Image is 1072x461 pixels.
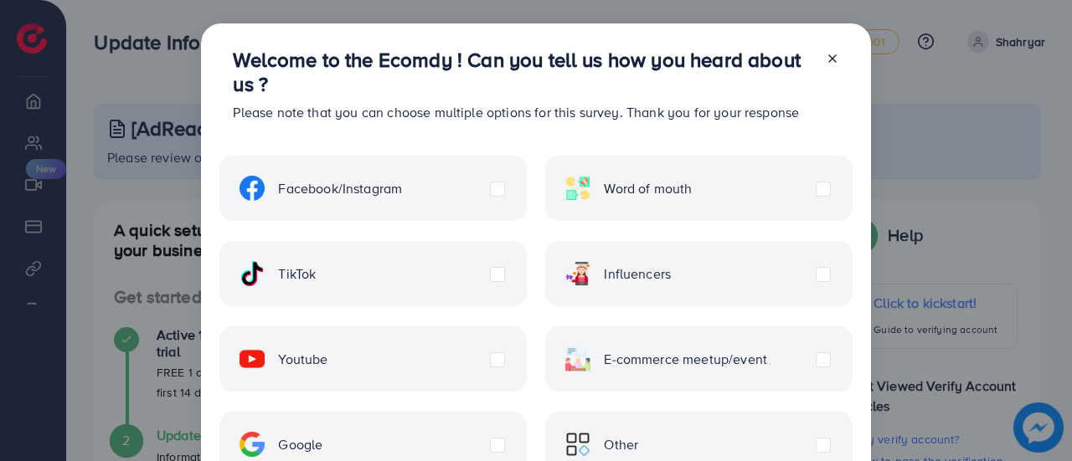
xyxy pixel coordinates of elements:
span: Youtube [278,350,327,369]
img: ic-tiktok.4b20a09a.svg [240,261,265,286]
span: TikTok [278,264,316,284]
img: ic-other.99c3e012.svg [565,432,590,457]
img: ic-ecommerce.d1fa3848.svg [565,346,590,371]
img: ic-influencers.a620ad43.svg [565,261,590,286]
img: ic-word-of-mouth.a439123d.svg [565,176,590,201]
span: Word of mouth [604,179,692,198]
img: ic-google.5bdd9b68.svg [240,432,265,457]
p: Please note that you can choose multiple options for this survey. Thank you for your response [233,102,812,122]
span: Influencers [604,264,671,284]
span: Google [278,435,322,454]
span: Other [604,435,638,454]
span: Facebook/Instagram [278,179,402,198]
span: E-commerce meetup/event [604,350,767,369]
h3: Welcome to the Ecomdy ! Can you tell us how you heard about us ? [233,48,812,96]
img: ic-facebook.134605ef.svg [240,176,265,201]
img: ic-youtube.715a0ca2.svg [240,346,265,371]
